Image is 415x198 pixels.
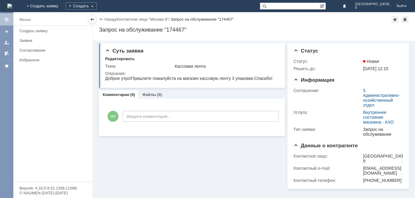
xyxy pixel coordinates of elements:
[142,92,156,97] a: Файлы
[105,56,135,61] div: Редактировать
[157,92,162,97] div: (0)
[293,127,362,132] div: Тип заявки:
[7,4,12,9] img: logo
[363,166,407,176] div: [EMAIL_ADDRESS][DOMAIN_NAME]
[19,29,89,33] div: Создать заявку
[363,88,400,108] a: 5. Административно-хозяйственный отдел
[2,27,12,36] a: Создать заявку
[293,154,362,159] div: Контактное лицо:
[363,127,400,137] div: Запрос на обслуживание
[105,17,116,22] a: Назад
[355,6,389,10] span: 8
[293,166,362,171] div: Контактный e-mail:
[293,88,362,93] div: Соглашение:
[130,92,135,97] div: (0)
[117,17,169,22] a: Контактное лицо "Москва 8"
[293,143,358,148] span: Данные о контрагенте
[19,186,86,190] div: Версия: 4.18.0.9.31.1398 (1398)
[19,48,89,53] div: Согласования
[293,66,362,71] div: Решить до:
[293,48,318,54] span: Статус
[2,49,12,58] a: Мои согласования
[105,64,173,69] div: Тема:
[363,59,379,64] span: Новая
[19,16,31,23] div: Меню
[66,2,97,10] div: Создать
[293,110,362,115] div: Услуга:
[293,77,334,83] span: Информация
[19,191,86,195] div: © NAUMEN [DATE]-[DATE]
[108,111,118,122] span: М8
[19,58,82,62] div: Избранное
[116,17,117,21] div: |
[105,48,143,54] span: Суть заявки
[391,16,399,23] div: Добавить в избранное
[7,4,12,9] a: Перейти на домашнюю страницу
[17,46,91,55] a: Согласования
[117,17,171,22] div: /
[363,66,388,71] span: [DATE] 12:15
[363,110,394,125] a: Внутреннее состояние магазина - АХО
[99,27,409,33] div: Запрос на обслуживание "174467"
[355,2,389,6] span: [GEOGRAPHIC_DATA]
[293,59,362,64] div: Статус:
[19,38,89,43] div: Заявки
[363,154,407,163] div: [GEOGRAPHIC_DATA] 8
[89,16,96,23] div: Скрыть меню
[293,178,362,183] div: Контактный телефон:
[17,36,91,45] a: Заявки
[175,64,277,69] div: Кассовая лента
[105,71,278,76] div: Описание:
[17,26,91,36] a: Создать заявку
[320,3,326,9] span: Расширенный поиск
[363,178,407,183] div: [PHONE_NUMBER]
[401,16,409,23] div: Сделать домашней страницей
[103,92,129,97] a: Комментарии
[170,17,234,22] div: Запрос на обслуживание "174467"
[2,38,12,47] a: Мои заявки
